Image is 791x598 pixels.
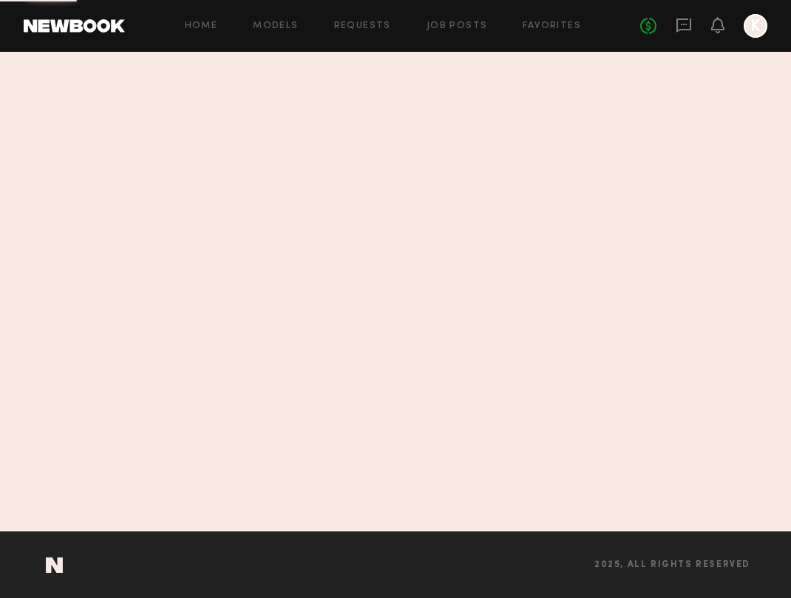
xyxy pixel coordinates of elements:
a: K [744,14,767,38]
a: Job Posts [427,21,488,31]
a: Home [185,21,218,31]
a: Favorites [523,21,581,31]
a: Models [253,21,298,31]
a: Requests [334,21,391,31]
span: 2025, all rights reserved [594,560,750,570]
